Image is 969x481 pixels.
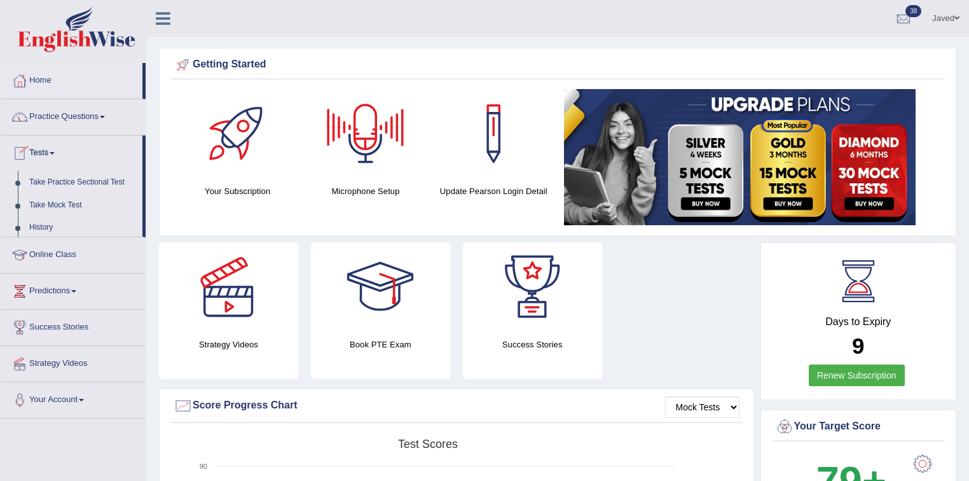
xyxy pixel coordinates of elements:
[1,99,146,131] a: Practice Questions
[1,274,146,305] a: Predictions
[1,63,142,95] a: Home
[1,346,146,378] a: Strategy Videos
[463,338,602,351] h4: Success Stories
[308,185,423,198] h4: Microphone Setup
[200,463,207,470] text: 90
[775,417,942,436] div: Your Target Score
[1,237,146,269] a: Online Class
[564,89,916,225] img: small5.jpg
[159,338,298,351] h4: Strategy Videos
[809,365,905,386] a: Renew Subscription
[311,338,450,351] h4: Book PTE Exam
[180,185,295,198] h4: Your Subscription
[174,396,739,415] div: Score Progress Chart
[852,333,864,358] b: 9
[905,5,921,17] span: 38
[24,216,142,239] a: History
[1,382,146,414] a: Your Account
[1,310,146,342] a: Success Stories
[775,316,942,328] h4: Days to Expiry
[436,185,551,198] h4: Update Pearson Login Detail
[174,55,942,74] div: Getting Started
[398,438,458,450] tspan: Test scores
[1,136,142,167] a: Tests
[24,171,142,194] a: Take Practice Sectional Test
[24,194,142,217] a: Take Mock Test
